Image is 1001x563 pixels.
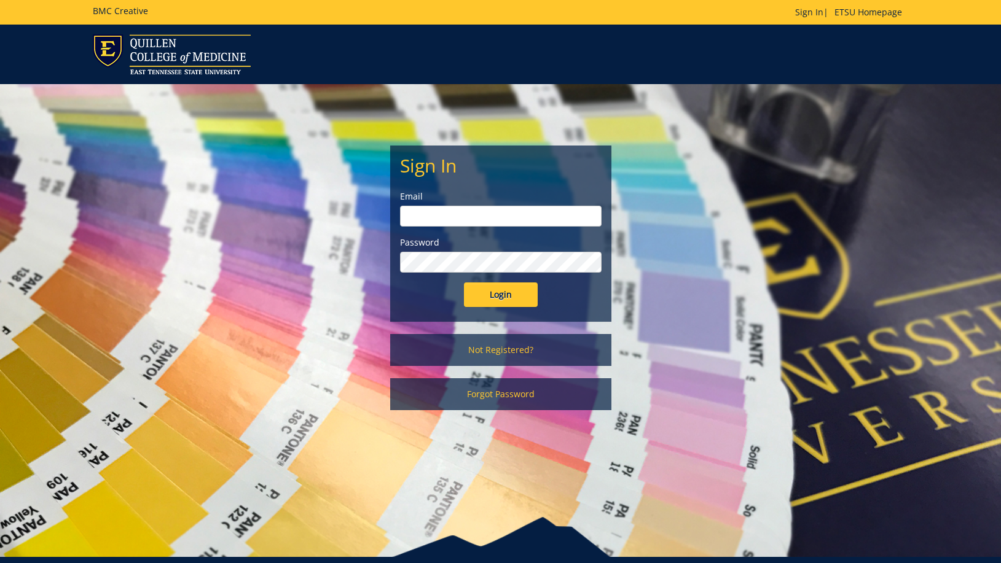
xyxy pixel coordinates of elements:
input: Login [464,282,538,307]
a: Forgot Password [390,378,611,410]
a: ETSU Homepage [828,6,908,18]
img: ETSU logo [93,34,251,74]
p: | [795,6,908,18]
a: Sign In [795,6,823,18]
label: Password [400,236,602,249]
a: Not Registered? [390,334,611,366]
label: Email [400,190,602,203]
h2: Sign In [400,155,602,176]
h5: BMC Creative [93,6,148,15]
